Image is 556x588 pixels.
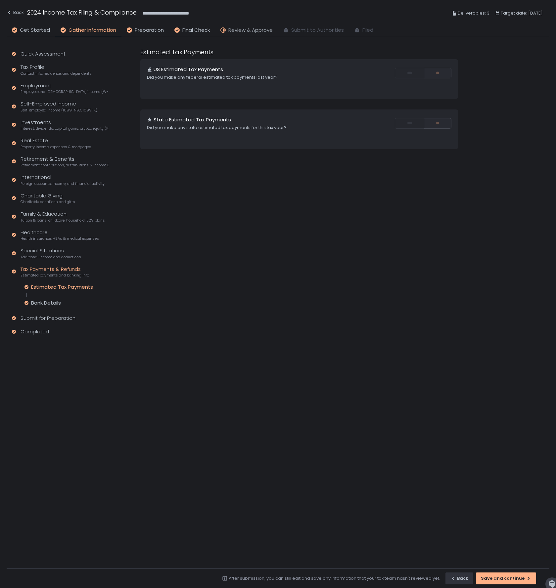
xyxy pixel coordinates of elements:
[458,9,489,17] span: Deliverables: 3
[31,300,61,306] div: Bank Details
[154,66,223,73] h1: US Estimated Tax Payments
[21,145,91,149] span: Property income, expenses & mortgages
[21,163,108,168] span: Retirement contributions, distributions & income (1099-R, 5498)
[147,125,368,131] div: Did you make any state estimated tax payments for this tax year?
[69,26,116,34] span: Gather Information
[291,26,344,34] span: Submit to Authorities
[21,174,105,186] div: International
[21,273,89,278] span: Estimated payments and banking info
[228,26,273,34] span: Review & Approve
[31,284,93,290] div: Estimated Tax Payments
[20,26,50,34] span: Get Started
[450,575,468,581] div: Back
[21,50,66,58] div: Quick Assessment
[21,137,91,149] div: Real Estate
[21,126,108,131] span: Interest, dividends, capital gains, crypto, equity (1099s, K-1s)
[21,218,105,223] span: Tuition & loans, childcare, household, 529 plans
[21,266,89,278] div: Tax Payments & Refunds
[21,210,105,223] div: Family & Education
[7,8,24,19] button: Back
[21,229,99,241] div: Healthcare
[21,100,97,113] div: Self-Employed Income
[182,26,210,34] span: Final Check
[140,48,213,57] h1: Estimated Tax Payments
[501,9,543,17] span: Target date: [DATE]
[21,119,108,131] div: Investments
[135,26,164,34] span: Preparation
[21,181,105,186] span: Foreign accounts, income, and financial activity
[21,71,92,76] span: Contact info, residence, and dependents
[21,315,75,322] div: Submit for Preparation
[21,247,81,260] div: Special Situations
[21,199,75,204] span: Charitable donations and gifts
[229,575,440,581] div: After submission, you can still edit and save any information that your tax team hasn't reviewed ...
[21,328,49,336] div: Completed
[21,192,75,205] div: Charitable Giving
[7,9,24,17] div: Back
[445,572,473,584] button: Back
[147,74,368,80] div: Did you make any federal estimated tax payments last year?
[21,82,108,95] div: Employment
[362,26,373,34] span: Filed
[21,108,97,113] span: Self-employed income (1099-NEC, 1099-K)
[476,572,536,584] button: Save and continue
[21,255,81,260] span: Additional income and deductions
[154,116,231,124] h1: State Estimated Tax Payments
[21,89,108,94] span: Employee and [DEMOGRAPHIC_DATA] income (W-2s)
[481,575,531,581] div: Save and continue
[27,8,137,17] h1: 2024 Income Tax Filing & Compliance
[21,63,92,76] div: Tax Profile
[21,155,108,168] div: Retirement & Benefits
[21,236,99,241] span: Health insurance, HSAs & medical expenses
